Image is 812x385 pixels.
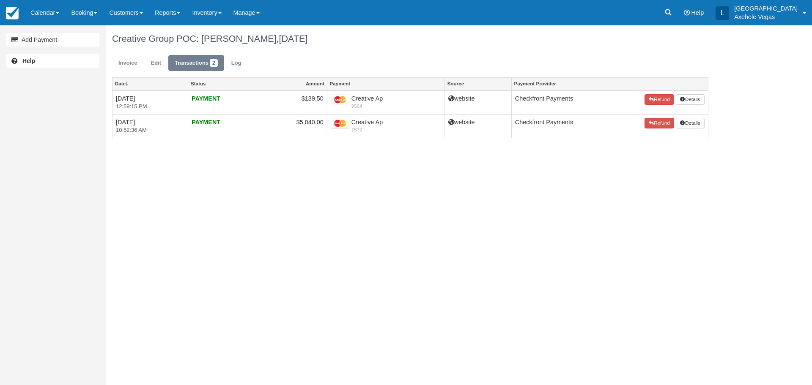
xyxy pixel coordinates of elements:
a: Amount [259,78,326,90]
p: [GEOGRAPHIC_DATA] [734,4,798,13]
a: Invoice [112,55,144,71]
td: [DATE] [112,90,188,115]
img: checkfront-main-nav-mini-logo.png [6,7,19,19]
em: 12:59:15 PM [116,103,184,111]
button: Refund [645,118,674,129]
a: Transactions2 [168,55,224,71]
a: Help [6,54,99,68]
td: [DATE] [112,114,188,138]
a: Log [225,55,248,71]
button: Details [676,118,705,129]
span: [DATE] [279,33,308,44]
a: Date [112,78,188,90]
td: $5,040.00 [259,114,327,138]
button: Details [676,94,705,105]
a: Edit [145,55,167,71]
td: website [444,90,511,115]
button: Refund [645,94,674,105]
td: Creative Ap [327,90,444,115]
td: Checkfront Payments [511,114,641,138]
p: Axehole Vegas [734,13,798,21]
td: Creative Ap [327,114,444,138]
td: $139.50 [259,90,327,115]
td: Checkfront Payments [511,90,641,115]
b: Help [22,57,35,64]
h1: Creative Group POC: [PERSON_NAME], [112,34,708,44]
strong: PAYMENT [192,95,220,102]
div: L [716,6,729,20]
em: 9564 [331,103,441,109]
a: Source [445,78,511,90]
em: 10:52:36 AM [116,126,184,134]
img: mastercard.png [331,118,349,129]
td: website [444,114,511,138]
span: Help [691,9,704,16]
strong: PAYMENT [192,119,220,126]
a: Add Payment [6,33,99,46]
a: Payment Provider [512,78,641,90]
a: Payment [327,78,444,90]
a: Status [188,78,259,90]
img: mastercard.png [331,94,349,106]
i: Help [684,10,690,16]
em: 1572 [331,126,441,133]
span: 2 [210,59,218,67]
